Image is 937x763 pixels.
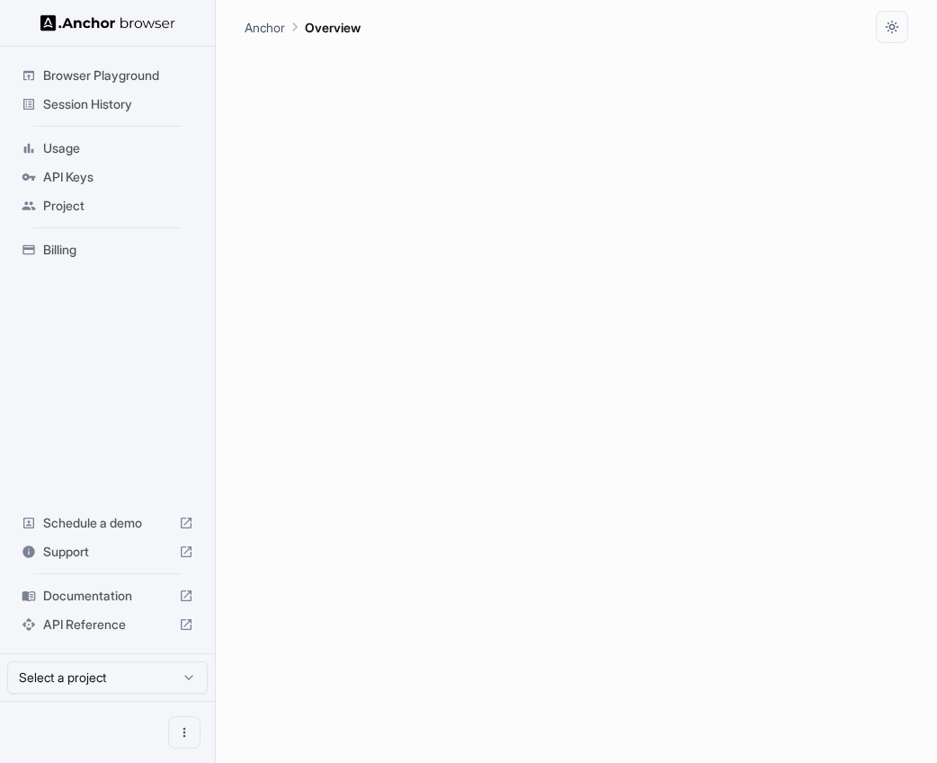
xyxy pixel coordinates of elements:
[14,134,201,163] div: Usage
[14,537,201,566] div: Support
[14,90,201,119] div: Session History
[43,197,193,215] span: Project
[43,168,193,186] span: API Keys
[43,514,172,532] span: Schedule a demo
[43,139,193,157] span: Usage
[43,95,193,113] span: Session History
[14,610,201,639] div: API Reference
[14,581,201,610] div: Documentation
[43,241,193,259] span: Billing
[245,18,285,37] p: Anchor
[14,191,201,220] div: Project
[14,235,201,264] div: Billing
[43,67,193,84] span: Browser Playground
[43,543,172,561] span: Support
[245,17,361,37] nav: breadcrumb
[43,616,172,634] span: API Reference
[305,18,361,37] p: Overview
[14,61,201,90] div: Browser Playground
[14,509,201,537] div: Schedule a demo
[40,14,175,31] img: Anchor Logo
[43,587,172,605] span: Documentation
[14,163,201,191] div: API Keys
[168,716,201,749] button: Open menu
